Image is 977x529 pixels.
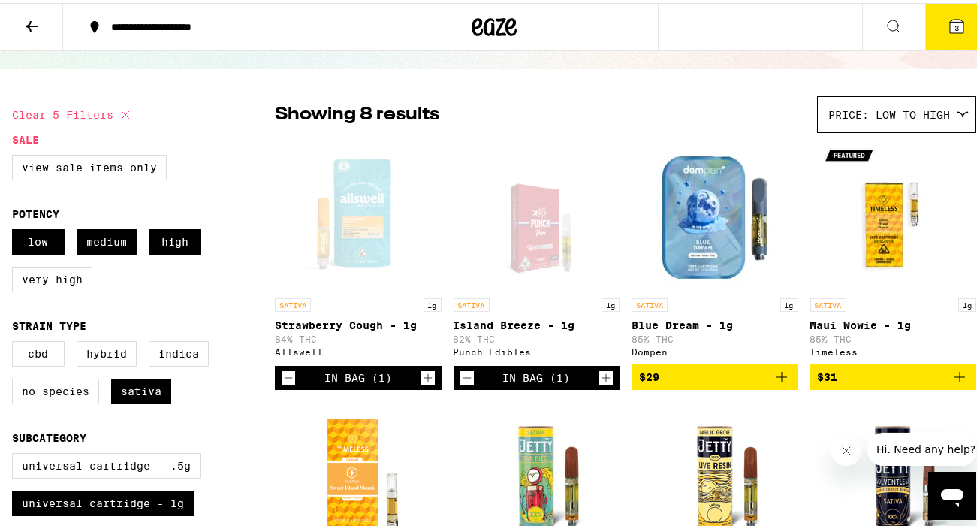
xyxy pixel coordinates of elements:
a: Open page for Maui Wowie - 1g from Timeless [810,138,977,361]
button: Add to bag [632,361,798,387]
div: Timeless [810,344,977,354]
label: Very High [12,264,92,289]
p: Island Breeze - 1g [454,316,620,328]
p: Strawberry Cough - 1g [275,316,442,328]
label: High [149,226,201,252]
label: CBD [12,338,65,364]
legend: Strain Type [12,317,86,329]
span: $31 [818,368,838,380]
label: Universal Cartridge - .5g [12,450,201,476]
p: 1g [424,295,442,309]
div: In Bag (1) [502,369,570,381]
iframe: Close message [831,433,861,463]
label: Indica [149,338,209,364]
p: SATIVA [632,295,668,309]
span: $29 [639,368,659,380]
label: Low [12,226,65,252]
p: 82% THC [454,331,620,341]
img: Dompen - Blue Dream - 1g [640,138,790,288]
label: Sativa [111,376,171,401]
a: Open page for Blue Dream - 1g from Dompen [632,138,798,361]
p: 84% THC [275,331,442,341]
div: Dompen [632,344,798,354]
p: Blue Dream - 1g [632,316,798,328]
legend: Potency [12,205,59,217]
div: Punch Edibles [454,344,620,354]
iframe: Message from company [867,430,976,463]
span: 3 [954,20,959,29]
a: Open page for Strawberry Cough - 1g from Allswell [275,138,442,363]
button: Clear 5 filters [12,93,134,131]
p: 1g [958,295,976,309]
label: Medium [77,226,137,252]
p: Showing 8 results [275,99,439,125]
p: Maui Wowie - 1g [810,316,977,328]
button: Decrement [281,367,296,382]
legend: Subcategory [12,429,86,441]
p: SATIVA [275,295,311,309]
div: In Bag (1) [324,369,392,381]
a: Open page for Island Breeze - 1g from Punch Edibles [454,138,620,363]
p: 1g [780,295,798,309]
label: No Species [12,376,99,401]
p: 85% THC [810,331,977,341]
div: Allswell [275,344,442,354]
button: Add to bag [810,361,977,387]
p: 85% THC [632,331,798,341]
button: Increment [599,367,614,382]
label: Universal Cartridge - 1g [12,488,194,513]
img: Timeless - Maui Wowie - 1g [818,138,968,288]
p: SATIVA [810,295,846,309]
span: Price: Low to High [828,106,950,118]
p: 1g [602,295,620,309]
label: Hybrid [77,338,137,364]
button: Decrement [460,367,475,382]
p: SATIVA [454,295,490,309]
iframe: Button to launch messaging window [928,469,976,517]
button: Increment [421,367,436,382]
label: View Sale Items Only [12,152,167,177]
legend: Sale [12,131,39,143]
